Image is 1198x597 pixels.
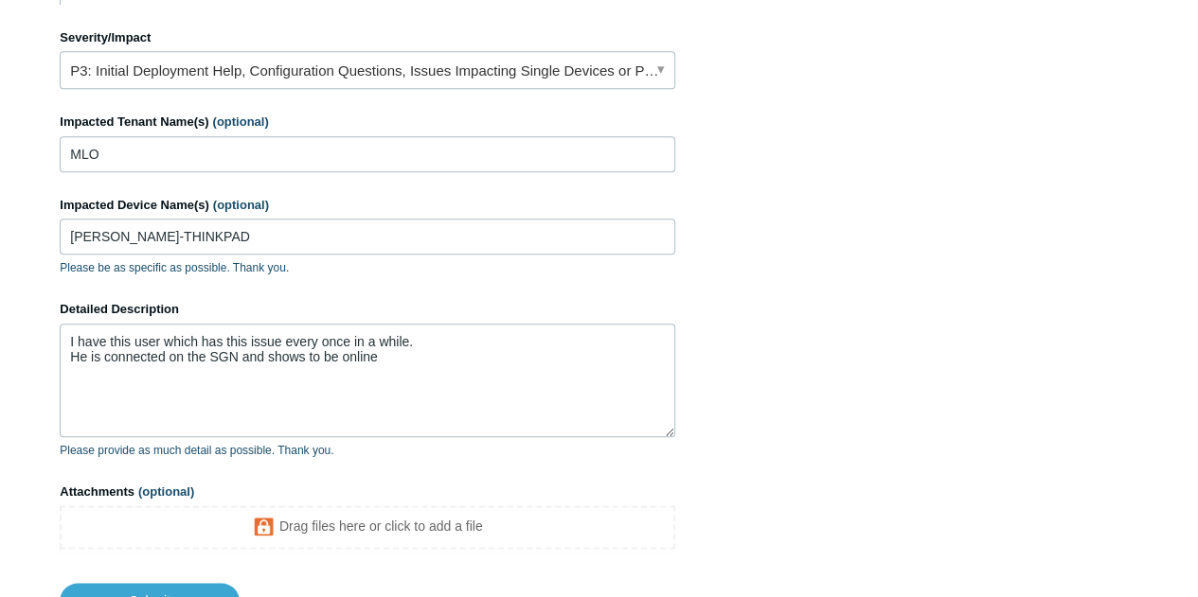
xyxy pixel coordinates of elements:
span: (optional) [213,114,269,129]
p: Please provide as much detail as possible. Thank you. [60,442,675,459]
label: Severity/Impact [60,28,675,47]
label: Impacted Device Name(s) [60,196,675,215]
label: Detailed Description [60,300,675,319]
span: (optional) [213,198,269,212]
label: Attachments [60,483,675,501]
p: Please be as specific as possible. Thank you. [60,259,675,276]
span: (optional) [138,484,194,499]
label: Impacted Tenant Name(s) [60,113,675,132]
a: P3: Initial Deployment Help, Configuration Questions, Issues Impacting Single Devices or Past Out... [60,51,675,89]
